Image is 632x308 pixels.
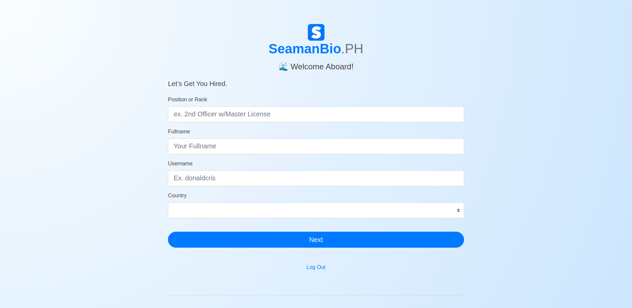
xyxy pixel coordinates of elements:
[168,97,207,102] span: Position or Rank
[168,138,464,154] input: Your Fullname
[168,41,464,57] h1: SeamanBio
[168,72,464,88] h5: Let’s Get You Hired.
[168,106,464,122] input: ex. 2nd Officer w/Master License
[168,57,464,72] h4: 🌊 Welcome Aboard!
[168,161,193,166] span: Username
[168,170,464,186] input: Ex. donaldcris
[341,41,363,56] span: .PH
[168,192,187,200] label: Country
[168,232,464,248] button: Next
[308,24,324,41] img: Logo
[302,261,330,274] button: Log Out
[168,129,190,134] span: Fullname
